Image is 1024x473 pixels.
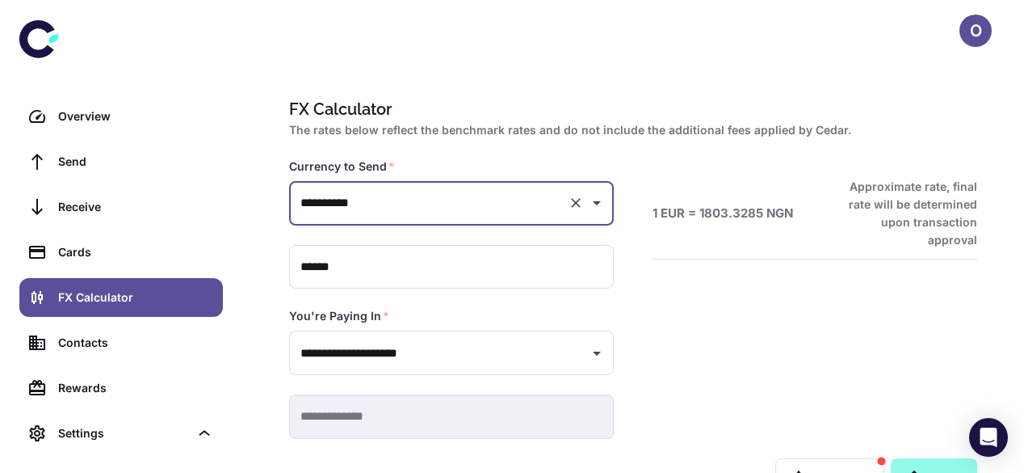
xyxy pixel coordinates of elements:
[58,153,213,171] div: Send
[19,278,223,317] a: FX Calculator
[19,233,223,272] a: Cards
[58,334,213,352] div: Contacts
[585,192,608,214] button: Open
[289,97,971,121] h1: FX Calculator
[19,414,223,453] div: Settings
[564,192,587,214] button: Clear
[831,178,977,249] h6: Approximate rate, final rate will be determined upon transaction approval
[19,188,223,226] a: Receive
[19,323,223,362] a: Contacts
[19,142,223,181] a: Send
[585,342,608,365] button: Open
[58,289,213,306] div: FX Calculator
[959,15,992,47] button: O
[58,424,189,442] div: Settings
[58,108,213,125] div: Overview
[58,198,213,216] div: Receive
[289,158,395,175] label: Currency to Send
[969,418,1008,457] div: Open Intercom Messenger
[289,308,389,324] label: You're Paying In
[19,369,223,408] a: Rewards
[58,379,213,397] div: Rewards
[653,205,793,223] h6: 1 EUR = 1803.3285 NGN
[19,97,223,136] a: Overview
[58,243,213,261] div: Cards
